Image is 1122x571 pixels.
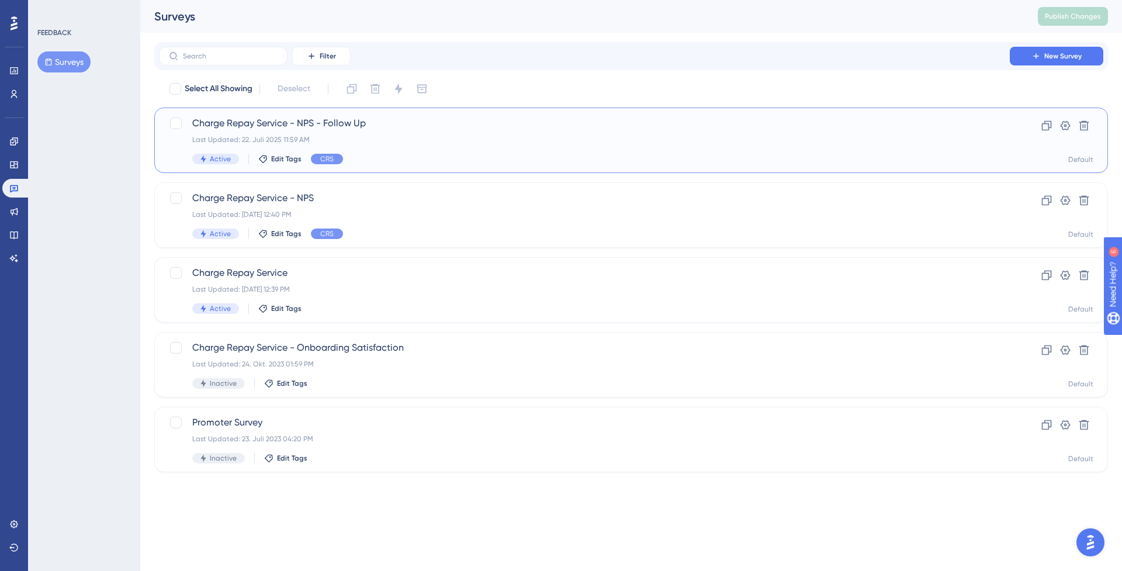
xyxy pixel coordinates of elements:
[192,116,976,130] span: Charge Repay Service - NPS - Follow Up
[264,454,307,463] button: Edit Tags
[210,229,231,238] span: Active
[192,210,976,219] div: Last Updated: [DATE] 12:40 PM
[81,6,85,15] div: 6
[271,229,302,238] span: Edit Tags
[192,135,976,144] div: Last Updated: 22. Juli 2025 11:59 AM
[1045,12,1101,21] span: Publish Changes
[183,52,278,60] input: Search
[278,82,310,96] span: Deselect
[192,341,976,355] span: Charge Repay Service - Onboarding Satisfaction
[320,51,336,61] span: Filter
[320,229,334,238] span: CRS
[192,359,976,369] div: Last Updated: 24. Okt. 2023 01:59 PM
[27,3,73,17] span: Need Help?
[37,28,71,37] div: FEEDBACK
[271,304,302,313] span: Edit Tags
[258,154,302,164] button: Edit Tags
[1068,379,1093,389] div: Default
[1068,230,1093,239] div: Default
[210,154,231,164] span: Active
[1068,304,1093,314] div: Default
[292,47,351,65] button: Filter
[192,191,976,205] span: Charge Repay Service - NPS
[1010,47,1103,65] button: New Survey
[192,266,976,280] span: Charge Repay Service
[258,304,302,313] button: Edit Tags
[277,454,307,463] span: Edit Tags
[267,78,321,99] button: Deselect
[277,379,307,388] span: Edit Tags
[210,454,237,463] span: Inactive
[37,51,91,72] button: Surveys
[192,434,976,444] div: Last Updated: 23. Juli 2023 04:20 PM
[271,154,302,164] span: Edit Tags
[192,285,976,294] div: Last Updated: [DATE] 12:39 PM
[264,379,307,388] button: Edit Tags
[1068,155,1093,164] div: Default
[1038,7,1108,26] button: Publish Changes
[154,8,1009,25] div: Surveys
[1073,525,1108,560] iframe: UserGuiding AI Assistant Launcher
[210,304,231,313] span: Active
[320,154,334,164] span: CRS
[210,379,237,388] span: Inactive
[192,416,976,430] span: Promoter Survey
[258,229,302,238] button: Edit Tags
[1044,51,1082,61] span: New Survey
[1068,454,1093,463] div: Default
[185,82,252,96] span: Select All Showing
